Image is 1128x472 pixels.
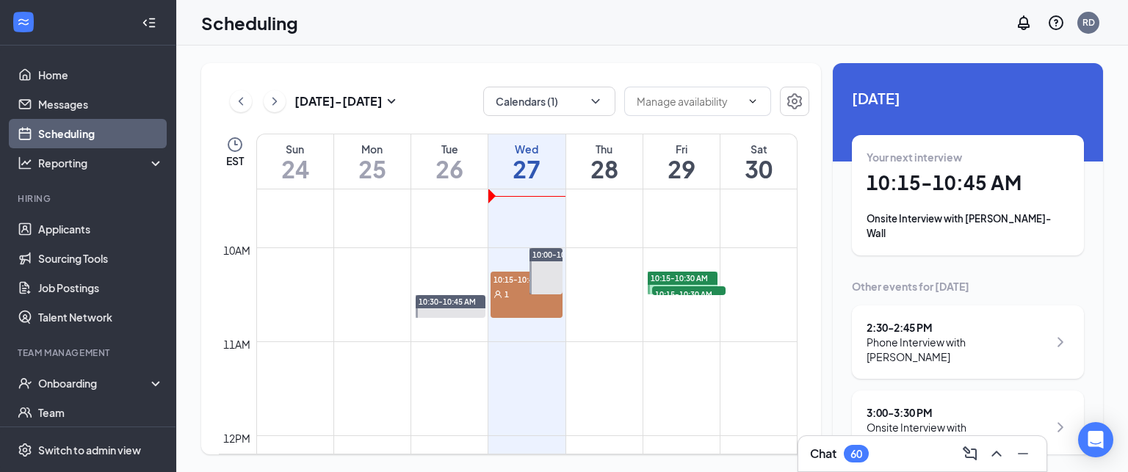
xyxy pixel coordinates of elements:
[505,289,509,299] span: 1
[852,87,1084,109] span: [DATE]
[1078,422,1113,457] div: Open Intercom Messenger
[38,273,164,302] a: Job Postings
[643,142,720,156] div: Fri
[867,405,1048,420] div: 3:00 - 3:30 PM
[383,92,400,110] svg: SmallChevronDown
[488,134,565,189] a: August 27, 2025
[234,92,248,110] svg: ChevronLeft
[588,94,603,109] svg: ChevronDown
[867,320,1048,335] div: 2:30 - 2:45 PM
[1015,14,1033,32] svg: Notifications
[226,136,244,153] svg: Clock
[1052,418,1069,436] svg: ChevronRight
[720,142,797,156] div: Sat
[637,93,741,109] input: Manage availability
[38,376,151,391] div: Onboarding
[1082,16,1095,29] div: RD
[257,156,333,181] h1: 24
[257,134,333,189] a: August 24, 2025
[38,156,164,170] div: Reporting
[411,142,488,156] div: Tue
[747,95,759,107] svg: ChevronDown
[38,214,164,244] a: Applicants
[18,156,32,170] svg: Analysis
[38,398,164,427] a: Team
[1052,333,1069,351] svg: ChevronRight
[643,134,720,189] a: August 29, 2025
[643,156,720,181] h1: 29
[867,420,1048,449] div: Onsite Interview with [PERSON_NAME]
[38,119,164,148] a: Scheduling
[411,134,488,189] a: August 26, 2025
[18,346,161,359] div: Team Management
[334,134,411,189] a: August 25, 2025
[488,142,565,156] div: Wed
[810,446,836,462] h3: Chat
[220,430,253,446] div: 12pm
[230,90,252,112] button: ChevronLeft
[483,87,615,116] button: Calendars (1)ChevronDown
[566,156,643,181] h1: 28
[1011,442,1035,465] button: Minimize
[532,250,590,260] span: 10:00-10:30 AM
[267,92,282,110] svg: ChevronRight
[411,156,488,181] h1: 26
[720,134,797,189] a: August 30, 2025
[786,92,803,110] svg: Settings
[720,156,797,181] h1: 30
[201,10,298,35] h1: Scheduling
[958,442,982,465] button: ComposeMessage
[493,290,502,299] svg: User
[1047,14,1065,32] svg: QuestionInfo
[850,448,862,460] div: 60
[142,15,156,30] svg: Collapse
[38,60,164,90] a: Home
[988,445,1005,462] svg: ChevronUp
[419,297,476,307] span: 10:30-10:45 AM
[226,153,244,168] span: EST
[566,134,643,189] a: August 28, 2025
[488,156,565,181] h1: 27
[264,90,286,112] button: ChevronRight
[852,279,1084,294] div: Other events for [DATE]
[867,211,1069,241] div: Onsite Interview with [PERSON_NAME]-Wall
[985,442,1008,465] button: ChevronUp
[491,272,563,286] span: 10:15-10:45 AM
[257,142,333,156] div: Sun
[334,156,411,181] h1: 25
[867,170,1069,195] h1: 10:15 - 10:45 AM
[38,90,164,119] a: Messages
[38,443,141,457] div: Switch to admin view
[867,335,1048,364] div: Phone Interview with [PERSON_NAME]
[16,15,31,29] svg: WorkstreamLogo
[1014,445,1032,462] svg: Minimize
[18,443,32,457] svg: Settings
[652,286,726,301] span: 10:15-10:30 AM
[294,93,383,109] h3: [DATE] - [DATE]
[961,445,979,462] svg: ComposeMessage
[18,192,161,205] div: Hiring
[220,242,253,258] div: 10am
[18,376,32,391] svg: UserCheck
[38,302,164,332] a: Talent Network
[651,273,708,283] span: 10:15-10:30 AM
[780,87,809,116] button: Settings
[334,142,411,156] div: Mon
[220,336,253,352] div: 11am
[867,150,1069,164] div: Your next interview
[566,142,643,156] div: Thu
[38,244,164,273] a: Sourcing Tools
